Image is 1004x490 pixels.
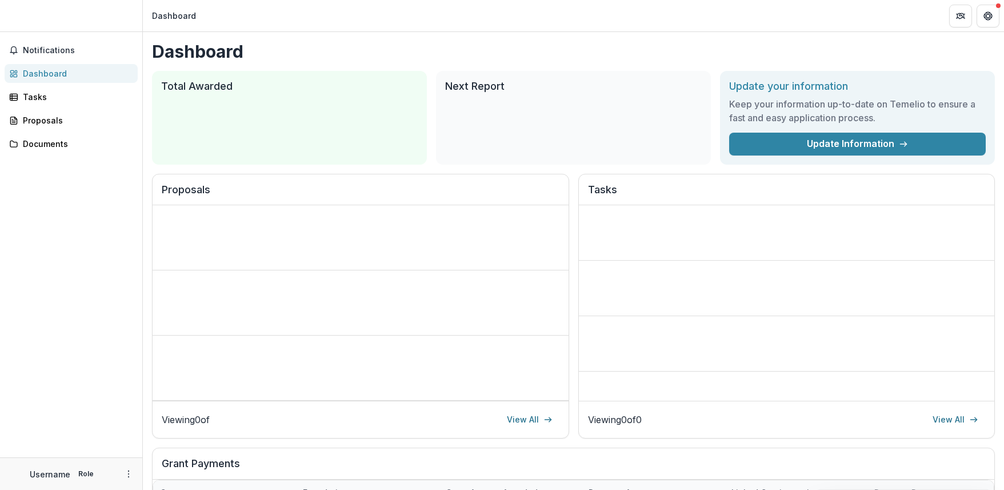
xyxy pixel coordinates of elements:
[122,467,135,481] button: More
[5,41,138,59] button: Notifications
[729,133,986,156] a: Update Information
[445,80,702,93] h2: Next Report
[30,468,70,480] p: Username
[23,138,129,150] div: Documents
[75,469,97,479] p: Role
[5,64,138,83] a: Dashboard
[162,457,985,479] h2: Grant Payments
[5,111,138,130] a: Proposals
[161,80,418,93] h2: Total Awarded
[147,7,201,24] nav: breadcrumb
[926,411,985,429] a: View All
[5,87,138,106] a: Tasks
[23,114,129,126] div: Proposals
[152,10,196,22] div: Dashboard
[977,5,999,27] button: Get Help
[162,184,559,205] h2: Proposals
[729,97,986,125] h3: Keep your information up-to-date on Temelio to ensure a fast and easy application process.
[5,134,138,153] a: Documents
[162,413,210,427] p: Viewing 0 of
[949,5,972,27] button: Partners
[23,67,129,79] div: Dashboard
[500,411,559,429] a: View All
[152,41,995,62] h1: Dashboard
[588,413,642,427] p: Viewing 0 of 0
[588,184,986,205] h2: Tasks
[23,46,133,55] span: Notifications
[23,91,129,103] div: Tasks
[729,80,986,93] h2: Update your information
